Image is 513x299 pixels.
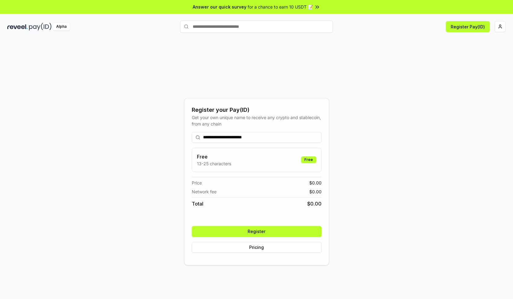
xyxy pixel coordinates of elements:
button: Register Pay(ID) [446,21,490,32]
span: Price [192,180,202,186]
button: Pricing [192,242,322,253]
span: for a chance to earn 10 USDT 📝 [248,4,313,10]
h3: Free [197,153,231,160]
div: Free [301,156,316,163]
span: Answer our quick survey [193,4,246,10]
span: Network fee [192,188,216,195]
div: Get your own unique name to receive any crypto and stablecoin, from any chain [192,114,322,127]
button: Register [192,226,322,237]
img: pay_id [29,23,52,31]
span: $ 0.00 [309,180,322,186]
p: 13-25 characters [197,160,231,167]
span: $ 0.00 [309,188,322,195]
img: reveel_dark [7,23,28,31]
div: Register your Pay(ID) [192,106,322,114]
span: Total [192,200,203,207]
div: Alpha [53,23,70,31]
span: $ 0.00 [307,200,322,207]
